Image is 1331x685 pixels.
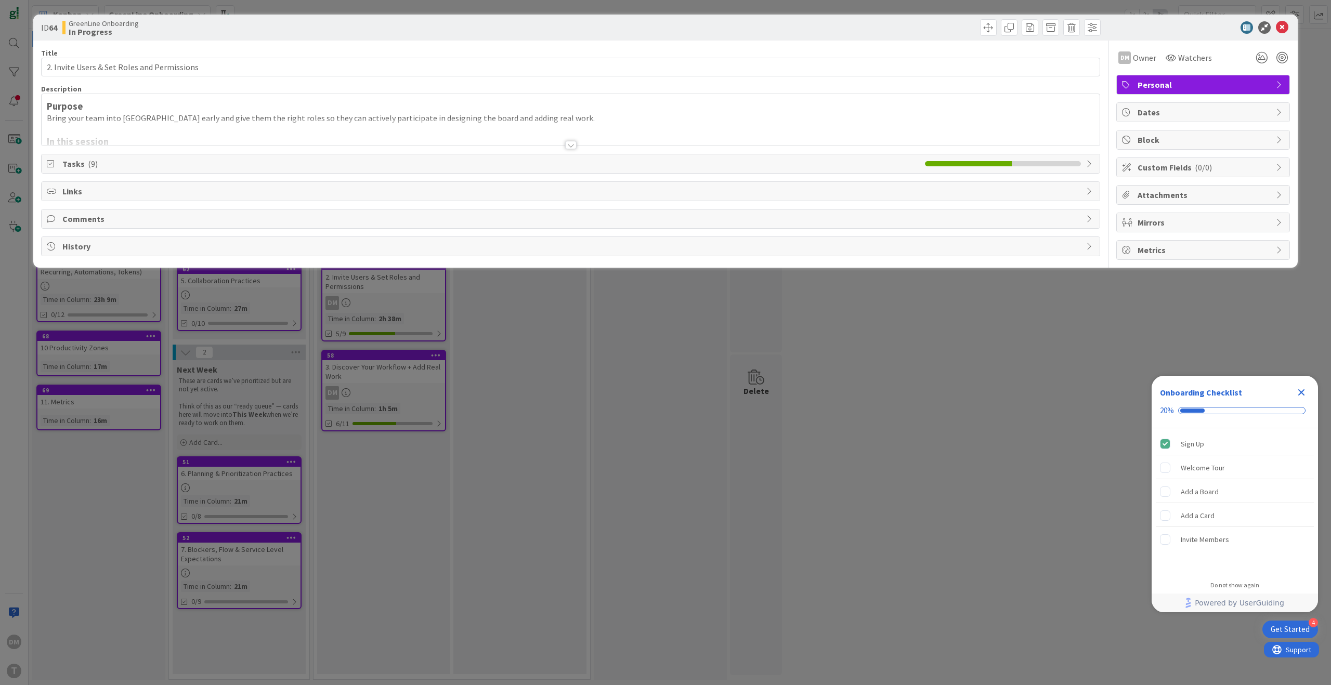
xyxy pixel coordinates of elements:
[1181,438,1204,450] div: Sign Up
[1138,216,1271,229] span: Mirrors
[47,100,83,112] strong: Purpose
[1157,594,1313,612] a: Powered by UserGuiding
[1138,161,1271,174] span: Custom Fields
[1181,485,1219,498] div: Add a Board
[41,21,57,34] span: ID
[1262,621,1318,638] div: Open Get Started checklist, remaining modules: 4
[1156,504,1314,527] div: Add a Card is incomplete.
[1152,428,1318,574] div: Checklist items
[1181,533,1229,546] div: Invite Members
[62,185,1081,197] span: Links
[1181,462,1225,474] div: Welcome Tour
[1195,597,1284,609] span: Powered by UserGuiding
[1156,480,1314,503] div: Add a Board is incomplete.
[41,48,58,58] label: Title
[1156,528,1314,551] div: Invite Members is incomplete.
[1160,406,1310,415] div: Checklist progress: 20%
[62,240,1081,253] span: History
[1160,386,1242,399] div: Onboarding Checklist
[1309,618,1318,627] div: 4
[88,159,98,169] span: ( 9 )
[1160,406,1174,415] div: 20%
[69,28,139,36] b: In Progress
[1156,456,1314,479] div: Welcome Tour is incomplete.
[1152,376,1318,612] div: Checklist Container
[1118,51,1131,64] div: DM
[69,19,139,28] span: GreenLine Onboarding
[1181,509,1215,522] div: Add a Card
[1138,244,1271,256] span: Metrics
[1138,134,1271,146] span: Block
[1138,189,1271,201] span: Attachments
[62,157,920,170] span: Tasks
[47,112,1094,124] p: Bring your team into [GEOGRAPHIC_DATA] early and give them the right roles so they can actively p...
[1210,581,1259,589] div: Do not show again
[1271,624,1310,635] div: Get Started
[41,58,1100,76] input: type card name here...
[1293,384,1310,401] div: Close Checklist
[1195,162,1212,173] span: ( 0/0 )
[1138,106,1271,118] span: Dates
[1138,78,1271,91] span: Personal
[1156,432,1314,455] div: Sign Up is complete.
[49,22,57,33] b: 64
[1133,51,1156,64] span: Owner
[41,84,82,94] span: Description
[1178,51,1212,64] span: Watchers
[62,213,1081,225] span: Comments
[1152,594,1318,612] div: Footer
[22,2,47,14] span: Support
